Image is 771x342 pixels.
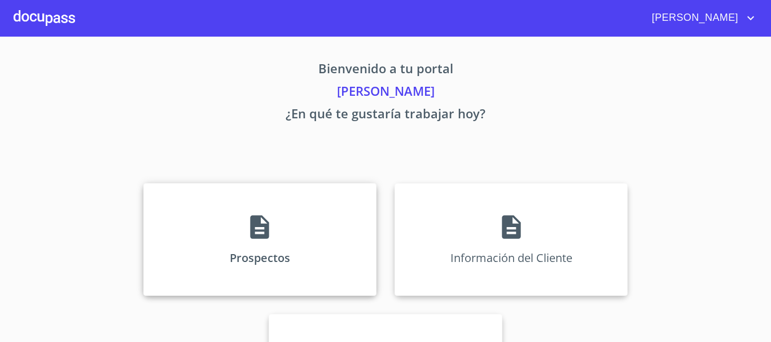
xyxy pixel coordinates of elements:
[643,9,744,27] span: [PERSON_NAME]
[38,59,733,82] p: Bienvenido a tu portal
[38,104,733,127] p: ¿En qué te gustaría trabajar hoy?
[230,250,290,265] p: Prospectos
[643,9,757,27] button: account of current user
[38,82,733,104] p: [PERSON_NAME]
[450,250,572,265] p: Información del Cliente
